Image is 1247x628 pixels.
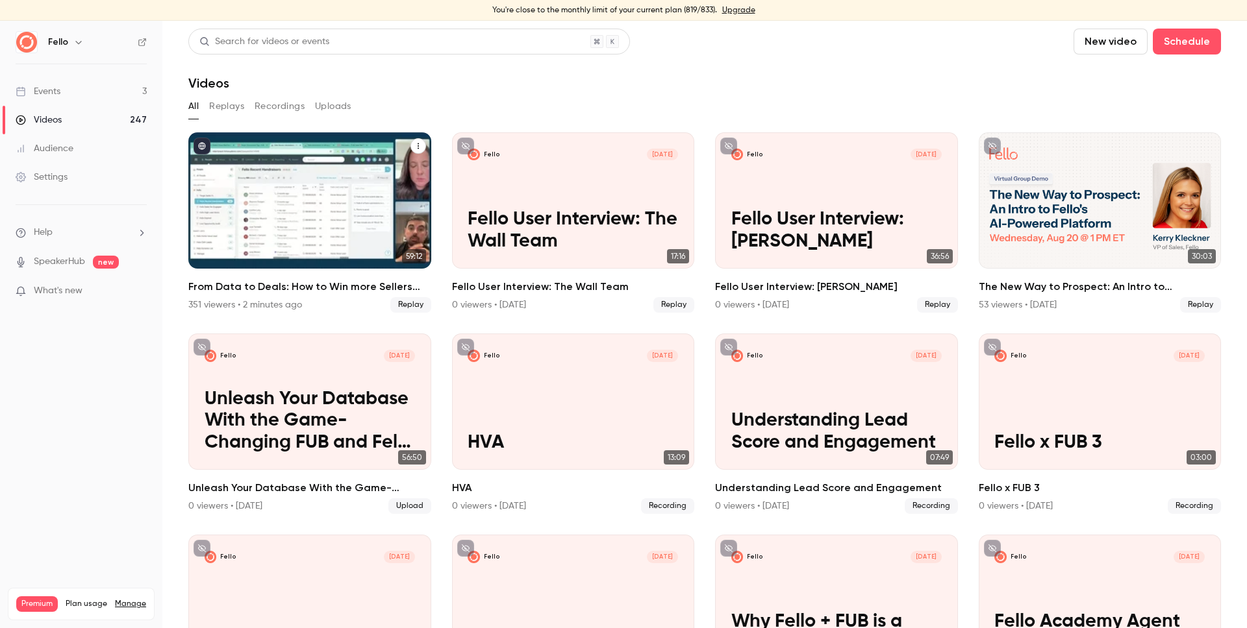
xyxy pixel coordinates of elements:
span: Replay [390,297,431,313]
span: [DATE] [647,551,678,562]
a: 59:12From Data to Deals: How to Win more Sellers with [PERSON_NAME] + Follow Up Boss351 viewers •... [188,132,431,313]
img: Fello [16,32,37,53]
span: [DATE] [384,350,415,361]
div: Events [16,85,60,98]
p: Fello [484,151,500,159]
img: HVA [468,350,479,361]
li: From Data to Deals: How to Win more Sellers with Fello + Follow Up Boss [188,132,431,313]
span: What's new [34,284,82,298]
button: Recordings [255,96,305,117]
li: The New Way to Prospect: An Intro to Fello's AI-Powered Platform [979,132,1222,313]
h2: The New Way to Prospect: An Intro to [PERSON_NAME]-Powered Platform [979,279,1222,295]
div: Audience [16,142,73,155]
span: [DATE] [911,149,942,160]
img: Fello Academy Agent Learning Track [994,551,1006,562]
div: 351 viewers • 2 minutes ago [188,298,302,311]
a: Understanding Lead Score and EngagementFello[DATE]Understanding Lead Score and Engagement07:49Und... [715,333,958,514]
a: Upgrade [722,5,755,16]
button: Uploads [315,96,351,117]
p: Fello [747,151,763,159]
button: unpublished [984,138,1001,154]
li: Unleash Your Database With the Game-Changing FUB and Fello Integration [188,333,431,514]
img: Understanding Lead Score and Engagement [731,350,743,361]
h2: Fello User Interview: The Wall Team [452,279,695,295]
li: Fello x FUB 3 [979,333,1222,514]
img: Unleash Your Database With the Game-Changing FUB and Fello Integration [205,350,216,361]
span: 13:09 [664,450,689,465]
h2: Unleash Your Database With the Game-Changing FUB and Fello Integration [188,480,431,496]
li: help-dropdown-opener [16,226,147,239]
span: Plan usage [66,599,107,609]
img: Why Fello + FUB is a must have? [731,551,743,562]
button: Schedule [1153,29,1221,54]
span: 59:12 [402,249,426,263]
button: published [194,138,210,154]
li: HVA [452,333,695,514]
span: new [93,256,119,269]
p: Unleash Your Database With the Game-Changing FUB and Fello Integration [205,389,415,454]
p: Fello User Interview: The Wall Team [468,209,678,252]
button: unpublished [984,540,1001,557]
p: Fello [220,553,236,561]
p: Fello [747,352,763,360]
a: HVAFello[DATE]HVA13:09HVA0 viewers • [DATE]Recording [452,333,695,514]
div: 53 viewers • [DATE] [979,298,1057,311]
div: 0 viewers • [DATE] [715,500,789,513]
div: 0 viewers • [DATE] [188,500,262,513]
button: New video [1074,29,1148,54]
div: 0 viewers • [DATE] [452,500,526,513]
p: Fello [1011,352,1027,360]
h2: Understanding Lead Score and Engagement [715,480,958,496]
button: Replays [209,96,244,117]
a: Fello User Interview: The Wall TeamFello[DATE]Fello User Interview: The Wall Team17:16Fello User ... [452,132,695,313]
span: 03:00 [1187,450,1216,465]
button: unpublished [194,540,210,557]
button: unpublished [984,339,1001,356]
span: Recording [641,498,694,514]
h1: Videos [188,75,229,91]
p: HVA [468,432,678,454]
button: unpublished [720,339,737,356]
img: Fello x FUB [468,551,479,562]
a: Manage [115,599,146,609]
div: 0 viewers • [DATE] [452,298,526,311]
a: Fello x FUB 3Fello[DATE]Fello x FUB 303:00Fello x FUB 30 viewers • [DATE]Recording [979,333,1222,514]
p: Fello [220,352,236,360]
button: All [188,96,199,117]
span: Premium [16,596,58,612]
h2: Fello x FUB 3 [979,480,1222,496]
h2: HVA [452,480,695,496]
span: [DATE] [911,551,942,562]
button: unpublished [720,138,737,154]
button: unpublished [457,540,474,557]
div: 0 viewers • [DATE] [715,298,789,311]
span: [DATE] [647,350,678,361]
section: Videos [188,29,1221,620]
p: Understanding Lead Score and Engagement [731,410,942,453]
button: unpublished [457,138,474,154]
p: Fello [747,553,763,561]
button: unpublished [457,339,474,356]
h2: From Data to Deals: How to Win more Sellers with [PERSON_NAME] + Follow Up Boss [188,279,431,295]
iframe: Noticeable Trigger [131,285,147,297]
span: [DATE] [1174,551,1205,562]
p: Fello User Interview: [PERSON_NAME] [731,209,942,252]
li: Fello User Interview: Buddy Blake [715,132,958,313]
h2: Fello User Interview: [PERSON_NAME] [715,279,958,295]
button: unpublished [720,540,737,557]
p: Fello [484,553,500,561]
span: Upload [388,498,431,514]
div: Search for videos or events [199,35,329,49]
img: Fello User Interview: Buddy Blake [731,149,743,160]
p: Fello [484,352,500,360]
span: Recording [905,498,958,514]
p: Fello x FUB 3 [994,432,1205,454]
li: Fello User Interview: The Wall Team [452,132,695,313]
span: Replay [653,297,694,313]
img: Fello x FUB 2 [205,551,216,562]
img: Fello x FUB 3 [994,350,1006,361]
span: Help [34,226,53,239]
span: 17:16 [667,249,689,263]
span: Replay [1180,297,1221,313]
div: Videos [16,114,62,127]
